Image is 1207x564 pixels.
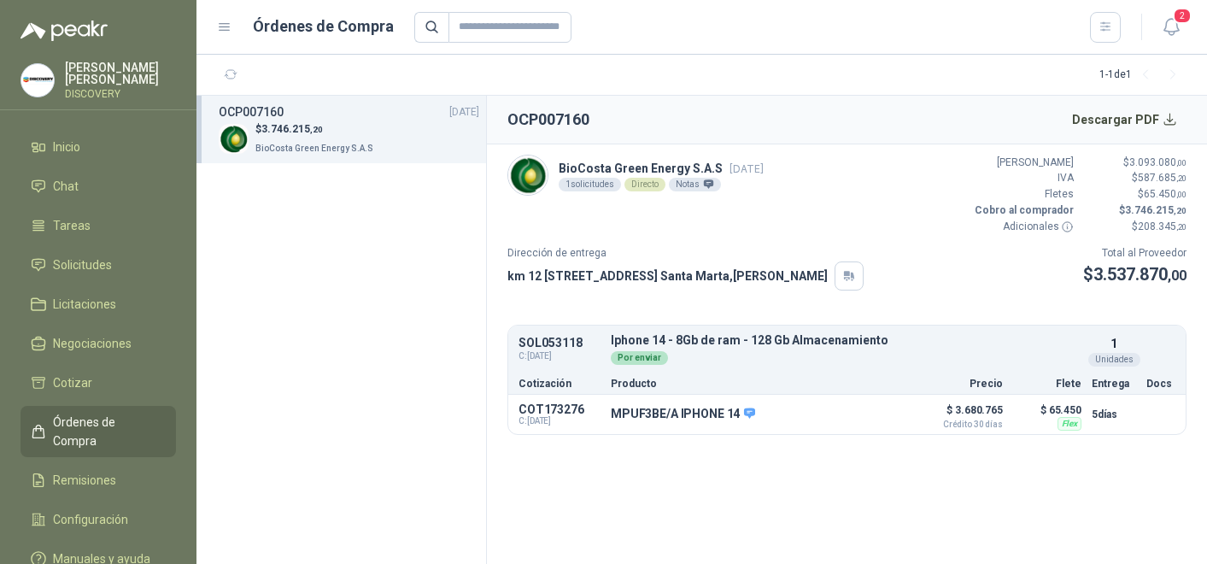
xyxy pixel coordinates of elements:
p: MPUF3BE/A IPHONE 14 [611,407,755,422]
span: ,00 [1176,190,1186,199]
div: Unidades [1088,353,1140,367]
span: Licitaciones [53,295,116,314]
a: Solicitudes [21,249,176,281]
span: 587.685 [1138,172,1186,184]
span: Tareas [53,216,91,235]
p: $ 3.680.765 [917,400,1003,429]
p: IVA [971,170,1074,186]
a: Configuración [21,503,176,536]
p: $ [1083,261,1186,288]
a: Órdenes de Compra [21,406,176,457]
p: Total al Proveedor [1083,245,1186,261]
p: $ [1084,203,1186,219]
span: ,00 [1176,158,1186,167]
div: 1 - 1 de 1 [1099,62,1186,89]
p: km 12 [STREET_ADDRESS] Santa Marta , [PERSON_NAME] [507,267,828,285]
p: 5 días [1092,404,1136,425]
p: $ [255,121,377,138]
img: Company Logo [219,124,249,154]
span: ,20 [1174,206,1186,215]
span: [DATE] [449,104,479,120]
button: 2 [1156,12,1186,43]
p: [PERSON_NAME] [971,155,1074,171]
span: 3.746.215 [1125,204,1186,216]
span: BioCosta Green Energy S.A.S [255,144,373,153]
span: Solicitudes [53,256,112,274]
span: 3.746.215 [261,123,323,135]
p: DISCOVERY [65,89,176,99]
p: $ [1084,170,1186,186]
span: 208.345 [1138,220,1186,232]
div: Por enviar [611,351,668,365]
p: Flete [1013,379,1081,389]
p: Dirección de entrega [507,245,864,261]
h2: OCP007160 [507,108,589,132]
a: Inicio [21,131,176,163]
p: Producto [611,379,907,389]
p: SOL053118 [519,337,601,350]
div: Directo [624,178,665,191]
span: Chat [53,177,79,196]
a: Cotizar [21,367,176,399]
span: [DATE] [729,162,764,175]
a: Chat [21,170,176,203]
div: Flex [1058,417,1081,431]
span: Configuración [53,510,128,529]
p: $ [1084,186,1186,203]
p: BioCosta Green Energy S.A.S [559,159,764,178]
p: Entrega [1092,379,1136,389]
p: Iphone 14 - 8Gb de ram - 128 Gb Almacenamiento [611,334,1081,347]
p: Fletes [971,186,1074,203]
p: Cotización [519,379,601,389]
p: [PERSON_NAME] [PERSON_NAME] [65,62,176,85]
p: Docs [1146,379,1175,389]
span: Órdenes de Compra [53,413,160,450]
img: Company Logo [21,64,54,97]
img: Company Logo [508,156,548,195]
p: $ [1084,219,1186,235]
a: Tareas [21,209,176,242]
span: ,00 [1168,267,1186,284]
a: Licitaciones [21,288,176,320]
span: Cotizar [53,373,92,392]
div: 1 solicitudes [559,178,621,191]
img: Logo peakr [21,21,108,41]
p: Cobro al comprador [971,203,1074,219]
span: Crédito 30 días [917,420,1003,429]
span: ,20 [310,125,323,134]
p: Adicionales [971,219,1074,235]
button: Descargar PDF [1063,103,1187,137]
span: 65.450 [1144,188,1186,200]
p: Precio [917,379,1003,389]
p: $ 65.450 [1013,400,1081,420]
a: OCP007160[DATE] Company Logo$3.746.215,20BioCosta Green Energy S.A.S [219,103,479,156]
div: Notas [669,178,721,191]
span: C: [DATE] [519,350,601,363]
span: ,20 [1176,222,1186,232]
h3: OCP007160 [219,103,284,121]
p: 1 [1110,334,1117,353]
span: 2 [1173,8,1192,24]
p: COT173276 [519,402,601,416]
a: Negociaciones [21,327,176,360]
span: 3.093.080 [1129,156,1186,168]
span: Inicio [53,138,80,156]
h1: Órdenes de Compra [253,15,394,38]
span: Negociaciones [53,334,132,353]
a: Remisiones [21,464,176,496]
span: 3.537.870 [1093,264,1186,285]
span: Remisiones [53,471,116,490]
span: ,20 [1176,173,1186,183]
p: $ [1084,155,1186,171]
span: C: [DATE] [519,416,601,426]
